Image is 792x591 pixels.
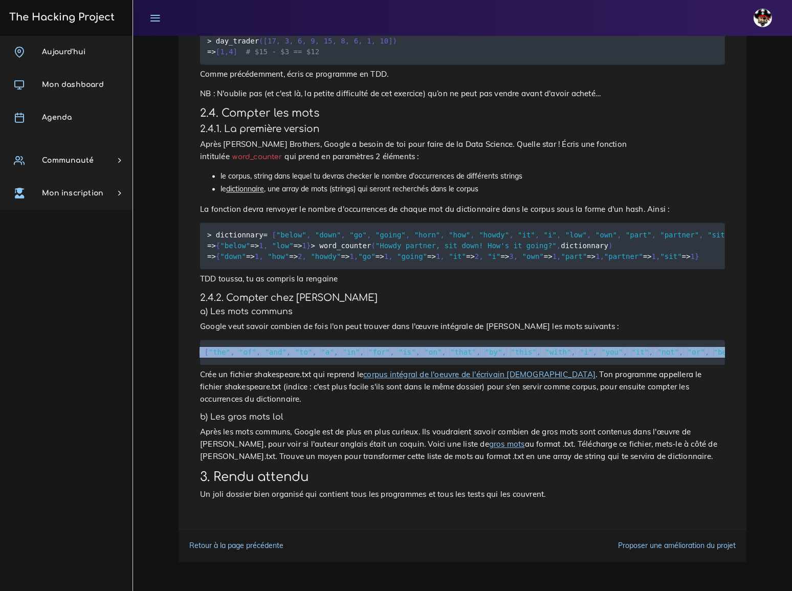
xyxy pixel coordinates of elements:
[200,292,725,303] h4: 2.4.2. Compter chez [PERSON_NAME]
[276,37,280,45] span: ,
[250,242,254,250] span: =
[239,348,256,356] span: "of"
[225,48,229,56] span: ,
[682,252,686,260] span: =
[189,541,283,550] a: Retour à la page précédente
[221,183,725,195] li: le , une array de mots (strings) qui seront recherchés dans le corpus
[268,252,289,260] span: "how"
[6,12,115,23] h3: The Hacking Project
[333,37,337,45] span: ,
[376,242,557,250] span: "Howdy partner, sit down! How's it going?"
[207,35,397,57] code: > day_trader >
[298,252,302,260] span: 2
[200,87,725,100] p: NB : N'oublie pas (et c'est là, la petite difficulté de cet exercice) qu’on ne peut pas vendre av...
[368,348,390,356] span: "for"
[479,252,483,260] span: ,
[601,348,623,356] span: "you"
[256,348,260,356] span: ,
[596,231,617,239] span: "own"
[652,252,656,260] span: 1
[246,48,319,56] span: # $15 - $3 == $12
[476,348,480,356] span: ,
[509,231,513,239] span: ,
[302,37,306,45] span: ,
[200,412,725,422] h5: b) Les gros mots lol
[544,252,548,260] span: =
[535,231,539,239] span: ,
[42,81,104,89] span: Mon dashboard
[207,48,211,56] span: =
[259,37,263,45] span: (
[315,37,319,45] span: ,
[268,37,276,45] span: 17
[148,346,768,358] code: dictionnary
[205,348,209,356] span: [
[200,123,725,135] h4: 2.4.1. La première version
[207,242,211,250] span: =
[708,231,729,239] span: "sit"
[384,252,388,260] span: 1
[358,37,362,45] span: ,
[220,242,250,250] span: "below"
[259,242,263,250] span: 1
[229,48,233,56] span: 4
[436,252,440,260] span: 1
[518,231,535,239] span: "it"
[442,348,446,356] span: ,
[688,348,705,356] span: "or"
[216,48,220,56] span: [
[312,348,316,356] span: ,
[406,231,410,239] span: ,
[371,242,375,250] span: (
[695,252,699,260] span: }
[699,231,703,239] span: ,
[660,231,699,239] span: "partner"
[321,348,334,356] span: "a"
[272,242,294,250] span: "low"
[600,252,604,260] span: ,
[233,48,237,56] span: ]
[399,348,416,356] span: "is"
[470,231,474,239] span: ,
[561,252,587,260] span: "part"
[360,348,364,356] span: ,
[216,252,220,260] span: {
[207,252,211,260] span: =
[557,242,561,250] span: ,
[661,252,682,260] span: "sit"
[367,231,371,239] span: ,
[226,184,264,193] u: dictionnaire
[265,348,287,356] span: "and"
[200,368,725,405] p: Crée un fichier shakespeare.txt qui reprend le . Ton programme appellera le fichier shakespeare.t...
[272,231,276,239] span: [
[679,348,683,356] span: ,
[571,348,575,356] span: ,
[341,231,345,239] span: ,
[618,541,736,550] a: Proposer une amélioration du projet
[349,252,354,260] span: 1
[200,470,725,485] h2: 3. Rendu attendu
[626,231,652,239] span: "part"
[691,252,695,260] span: 1
[200,68,725,80] p: Comme précédemment, écris ce programme en TDD.
[754,9,772,27] img: avatar
[230,151,285,162] code: word_counter
[216,242,220,250] span: {
[649,348,653,356] span: ,
[440,252,444,260] span: ,
[475,252,479,260] span: 2
[200,107,725,120] h3: 2.4. Compter les mots
[220,48,224,56] span: 1
[657,348,679,356] span: "not"
[200,488,725,500] p: Un joli dossier bien organisé qui contient tous les programmes et tous les tests qui les couvrent.
[705,348,709,356] span: ,
[608,242,612,250] span: )
[276,231,306,239] span: "below"
[596,252,600,260] span: 1
[334,348,338,356] span: ,
[295,348,313,356] span: "to"
[246,252,250,260] span: =
[656,252,660,260] span: ,
[200,320,725,333] p: Google veut savoir combien de fois l'on peut trouver dans l'œuvre intégrale de [PERSON_NAME] les ...
[557,252,561,260] span: ,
